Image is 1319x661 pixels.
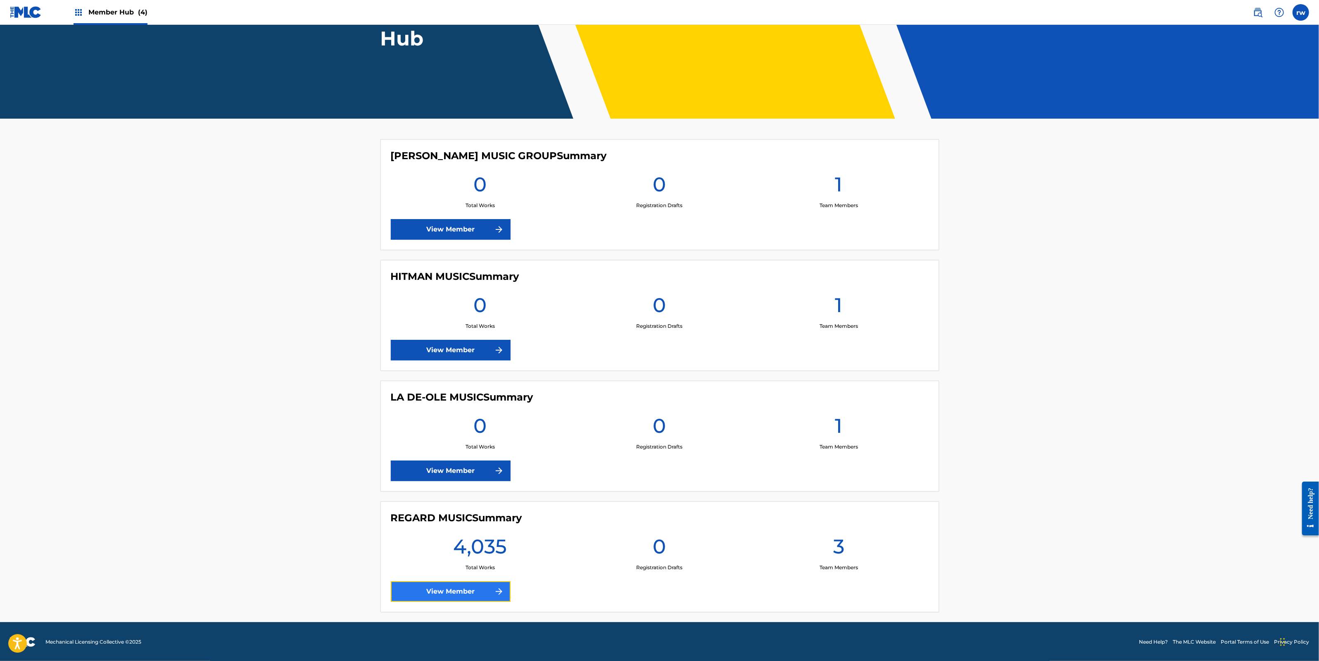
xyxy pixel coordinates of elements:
[391,340,511,360] a: View Member
[74,7,83,17] img: Top Rightsholders
[1293,4,1309,21] div: User Menu
[1221,638,1269,646] a: Portal Terms of Use
[391,219,511,240] a: View Member
[466,202,495,209] p: Total Works
[833,534,844,564] h1: 3
[138,8,147,16] span: (4)
[653,534,666,564] h1: 0
[391,150,607,162] h4: DON WILLIAMS MUSIC GROUP
[1274,7,1284,17] img: help
[820,322,858,330] p: Team Members
[835,172,842,202] h1: 1
[835,293,842,322] h1: 1
[1139,638,1168,646] a: Need Help?
[1250,4,1266,21] a: Public Search
[391,461,511,481] a: View Member
[835,413,842,443] h1: 1
[391,512,522,524] h4: REGARD MUSIC
[391,391,533,403] h4: LA DE-OLE MUSIC
[1280,630,1285,654] div: Drag
[494,466,504,476] img: f7272a7cc735f4ea7f67.svg
[820,564,858,571] p: Team Members
[636,443,682,451] p: Registration Drafts
[466,443,495,451] p: Total Works
[88,7,147,17] span: Member Hub
[473,172,487,202] h1: 0
[1271,4,1288,21] div: Help
[473,413,487,443] h1: 0
[653,172,666,202] h1: 0
[1278,621,1319,661] iframe: Chat Widget
[391,581,511,602] a: View Member
[466,322,495,330] p: Total Works
[494,587,504,597] img: f7272a7cc735f4ea7f67.svg
[636,202,682,209] p: Registration Drafts
[820,202,858,209] p: Team Members
[453,534,507,564] h1: 4,035
[636,564,682,571] p: Registration Drafts
[10,6,42,18] img: MLC Logo
[10,637,36,647] img: logo
[653,413,666,443] h1: 0
[1253,7,1263,17] img: search
[45,638,141,646] span: Mechanical Licensing Collective © 2025
[473,293,487,322] h1: 0
[820,443,858,451] p: Team Members
[1274,638,1309,646] a: Privacy Policy
[466,564,495,571] p: Total Works
[391,270,519,283] h4: HITMAN MUSIC
[1173,638,1216,646] a: The MLC Website
[1296,475,1319,542] iframe: Resource Center
[494,224,504,234] img: f7272a7cc735f4ea7f67.svg
[494,345,504,355] img: f7272a7cc735f4ea7f67.svg
[653,293,666,322] h1: 0
[636,322,682,330] p: Registration Drafts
